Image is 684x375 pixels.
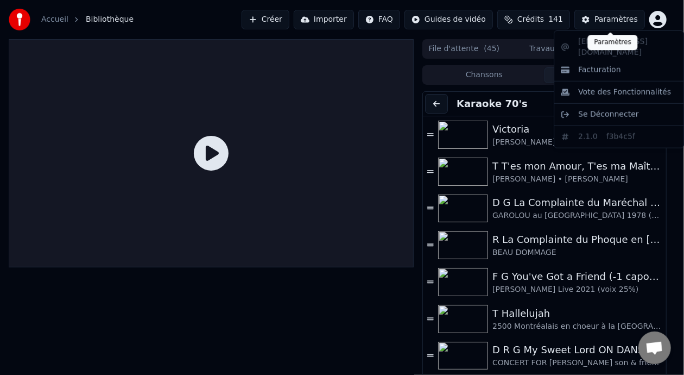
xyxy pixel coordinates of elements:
div: T T'es mon Amour, T'es ma Maîtresse [492,159,662,174]
button: Travaux [504,41,585,57]
div: [PERSON_NAME] • [PERSON_NAME] [492,174,662,185]
span: Se Déconnecter [578,109,639,120]
span: Vote des Fonctionnalités [578,87,671,98]
div: R La Complainte du Phoque en [US_STATE] [492,232,662,247]
div: GAROLOU au [GEOGRAPHIC_DATA] 1978 (son [DEMOGRAPHIC_DATA]% voix 40%) [492,210,662,221]
button: FAQ [358,10,400,29]
button: Chansons [424,67,544,83]
button: File d'attente [424,41,504,57]
button: Importer [294,10,354,29]
span: Crédits [517,14,544,25]
img: youka [9,9,30,30]
span: ( 45 ) [484,43,500,54]
a: Accueil [41,14,68,25]
div: CONCERT FOR [PERSON_NAME] son & friends (voix 40%] [492,358,662,368]
nav: breadcrumb [41,14,134,25]
div: Paramètres [594,14,638,25]
div: Ouvrir le chat [638,332,671,364]
div: [PERSON_NAME] Live 2021 (voix 25%) [492,284,662,295]
div: Victoria [492,122,662,137]
div: T Hallelujah [492,306,662,321]
button: Karaoke 70's [452,96,532,111]
span: Facturation [578,65,621,76]
div: F G You've Got a Friend (-1 capo 1) [492,269,662,284]
div: D R G My Sweet Lord ON DANSE (0-2:58 capo 2) [492,342,662,358]
button: Créer [242,10,289,29]
span: Bibliothèque [86,14,134,25]
div: D G La Complainte du Maréchal [PERSON_NAME] ON DANSE [492,195,662,210]
div: 2500 Montréalais en choeur à la [GEOGRAPHIC_DATA] [492,321,662,332]
button: Guides de vidéo [404,10,493,29]
div: Paramètres [588,35,638,50]
span: 141 [548,14,563,25]
div: BEAU DOMMAGE [492,247,662,258]
div: [PERSON_NAME] et [PERSON_NAME] à Vedettes en direct 1978 [492,137,662,148]
button: Playlists [544,67,665,83]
